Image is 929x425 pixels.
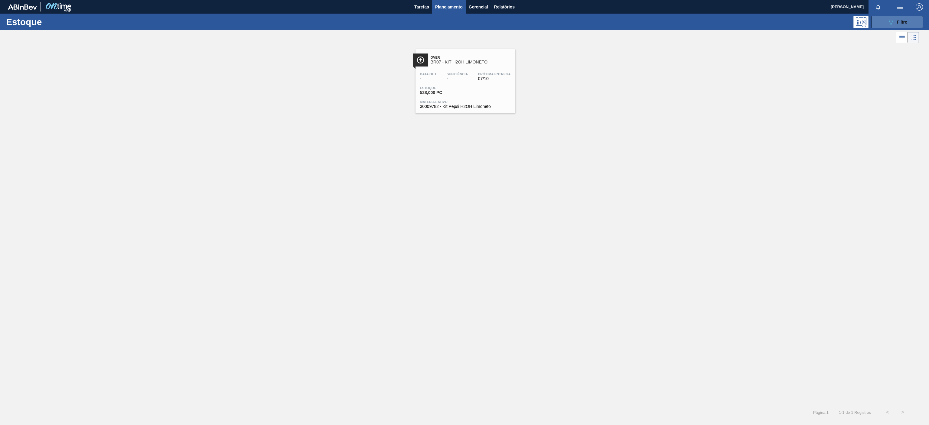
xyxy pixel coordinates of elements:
[420,86,462,90] span: Estoque
[908,32,919,43] div: Visão em Cards
[417,56,424,64] img: Ícone
[420,76,437,81] span: -
[478,72,511,76] span: Próxima Entrega
[895,405,910,420] button: >
[8,4,37,10] img: TNhmsLtSVTkK8tSr43FrP2fwEKptu5GPRR3wAAAABJRU5ErkJggg==
[431,56,512,59] span: Over
[420,90,462,95] span: 528,000 PC
[880,405,895,420] button: <
[414,3,429,11] span: Tarefas
[6,18,102,25] h1: Estoque
[853,16,869,28] div: Pogramando: nenhum usuário selecionado
[916,3,923,11] img: Logout
[469,3,488,11] span: Gerencial
[872,16,923,28] button: Filtro
[420,104,511,109] span: 30009782 - Kit Pepsi H2OH Limoneto
[897,20,908,24] span: Filtro
[447,72,468,76] span: Suficiência
[494,3,515,11] span: Relatórios
[420,100,511,104] span: Material ativo
[813,410,829,415] span: Página : 1
[869,3,888,11] button: Notificações
[420,72,437,76] span: Data out
[838,410,871,415] span: 1 - 1 de 1 Registros
[447,76,468,81] span: -
[431,60,512,64] span: BR07 - KIT H2OH LIMONETO
[896,32,908,43] div: Visão em Lista
[896,3,904,11] img: userActions
[478,76,511,81] span: 07/10
[411,45,518,113] a: ÍconeOverBR07 - KIT H2OH LIMONETOData out-Suficiência-Próxima Entrega07/10Estoque528,000 PCMateri...
[435,3,463,11] span: Planejamento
